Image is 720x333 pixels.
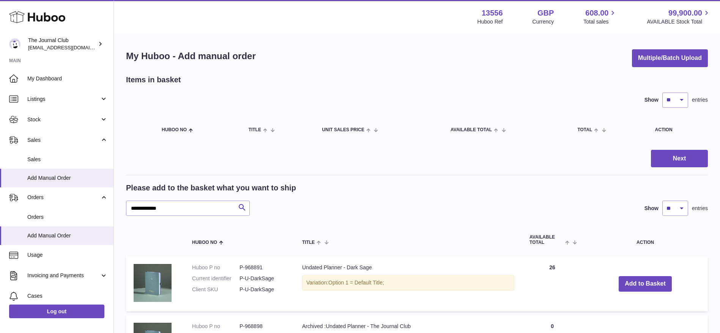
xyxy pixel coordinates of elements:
span: Orders [27,194,100,201]
span: 99,900.00 [668,8,702,18]
td: Undated Planner - Dark Sage [295,256,522,311]
span: entries [692,96,708,104]
label: Show [644,205,659,212]
div: Huboo Ref [477,18,503,25]
span: AVAILABLE Stock Total [647,18,711,25]
span: Add Manual Order [27,232,108,239]
span: Title [249,127,261,132]
span: Cases [27,292,108,300]
label: Show [644,96,659,104]
td: 26 [522,256,583,311]
div: Variation: [302,275,514,291]
a: Log out [9,305,104,318]
span: Title [302,240,315,245]
span: Total sales [583,18,617,25]
span: 608.00 [585,8,608,18]
div: Action [655,127,700,132]
div: The Journal Club [28,37,96,51]
span: Stock [27,116,100,123]
span: Sales [27,156,108,163]
button: Multiple/Batch Upload [632,49,708,67]
span: Option 1 = Default Title; [328,280,384,286]
img: Undated Planner - Dark Sage [134,264,172,302]
dt: Client SKU [192,286,239,293]
th: Action [583,227,708,252]
span: AVAILABLE Total [451,127,492,132]
dd: P-U-DarkSage [239,275,287,282]
a: 608.00 Total sales [583,8,617,25]
img: internalAdmin-13556@internal.huboo.com [9,38,20,50]
span: Add Manual Order [27,174,108,182]
span: Huboo no [162,127,187,132]
h2: Items in basket [126,75,181,85]
span: Huboo no [192,240,217,245]
span: Orders [27,214,108,221]
span: [EMAIL_ADDRESS][DOMAIN_NAME] [28,44,112,50]
dt: Huboo P no [192,323,239,330]
dt: Huboo P no [192,264,239,271]
span: Sales [27,137,100,144]
button: Add to Basket [619,276,672,292]
span: Unit Sales Price [322,127,364,132]
span: Usage [27,251,108,259]
strong: 13556 [482,8,503,18]
span: Total [577,127,592,132]
h1: My Huboo - Add manual order [126,50,256,62]
dd: P-968898 [239,323,287,330]
a: 99,900.00 AVAILABLE Stock Total [647,8,711,25]
span: My Dashboard [27,75,108,82]
dt: Current identifier [192,275,239,282]
dd: P-U-DarkSage [239,286,287,293]
div: Currency [533,18,554,25]
button: Next [651,150,708,168]
h2: Please add to the basket what you want to ship [126,183,296,193]
span: AVAILABLE Total [529,235,563,245]
span: Listings [27,96,100,103]
span: Invoicing and Payments [27,272,100,279]
dd: P-968891 [239,264,287,271]
span: entries [692,205,708,212]
strong: GBP [537,8,554,18]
